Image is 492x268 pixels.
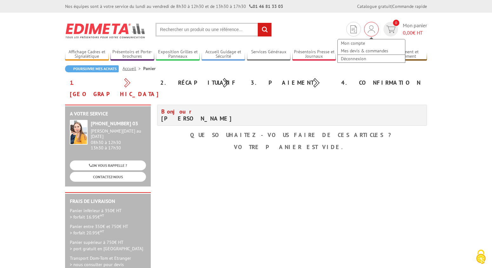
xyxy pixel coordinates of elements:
[156,23,272,36] input: Rechercher un produit ou une référence...
[70,262,124,267] span: > nous consulter pour devis
[91,128,146,139] div: [PERSON_NAME][DATE] au [DATE]
[65,3,283,10] div: Nos équipes sont à votre service du lundi au vendredi de 8h30 à 12h30 et de 13h30 à 17h30
[392,3,427,9] a: Commande rapide
[70,223,146,236] p: Panier entre 350€ et 750€ HT
[70,239,146,252] p: Panier supérieur à 750€ HT
[338,55,405,62] a: Déconnexion
[338,47,405,55] a: Mes devis & commandes
[110,49,154,60] a: Présentoirs et Porte-brochures
[70,230,104,236] span: > forfait 20.95€
[403,22,427,36] span: Mon panier
[202,49,245,60] a: Accueil Guidage et Sécurité
[91,128,146,150] div: 08h30 à 12h30 13h30 à 17h30
[338,39,405,47] a: Mon compte
[70,199,146,204] h2: Frais de Livraison
[246,77,336,88] div: 3. Paiement
[368,25,375,33] img: devis rapide
[249,3,283,9] strong: 01 46 81 33 03
[190,131,394,139] b: Que souhaitez-vous faire de ces articles ?
[70,207,146,220] p: Panier inférieur à 350€ HT
[393,20,399,26] span: 0
[292,49,336,60] a: Présentoirs Presse et Journaux
[258,23,271,36] input: rechercher
[161,108,287,122] h4: [PERSON_NAME]
[70,246,143,252] span: > port gratuit en [GEOGRAPHIC_DATA]
[403,29,427,36] span: € HT
[156,77,246,88] div: 2. Récapitulatif
[473,249,489,265] img: Cookies (fenêtre modale)
[336,77,427,88] div: 4. Confirmation
[350,25,357,33] img: devis rapide
[70,160,146,170] a: ON VOUS RAPPELLE ?
[123,66,143,71] a: Accueil
[357,3,391,9] a: Catalogue gratuit
[470,246,492,268] button: Cookies (fenêtre modale)
[65,19,146,42] img: Edimeta
[382,22,427,36] a: devis rapide 0 Mon panier 0,00€ HT
[100,229,104,233] sup: HT
[161,108,195,115] span: Bonjour
[357,3,427,10] div: |
[70,120,88,145] img: widget-service.jpg
[70,172,146,182] a: CONTACTEZ-NOUS
[70,214,104,220] span: > forfait 16.95€
[247,49,291,60] a: Services Généraux
[234,143,350,151] b: Votre panier est vide.
[364,22,379,36] div: Mon compte Mes devis & commandes Déconnexion
[403,29,413,36] span: 0,00
[386,26,396,33] img: devis rapide
[156,49,200,60] a: Exposition Grilles et Panneaux
[65,65,119,72] a: Poursuivre mes achats
[65,77,156,100] div: 1. [GEOGRAPHIC_DATA]
[70,111,146,117] h2: A votre service
[143,65,156,72] li: Panier
[100,213,104,218] sup: HT
[65,49,109,60] a: Affichage Cadres et Signalétique
[91,120,138,127] strong: [PHONE_NUMBER] 03
[70,255,146,268] p: Transport Dom-Tom et Etranger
